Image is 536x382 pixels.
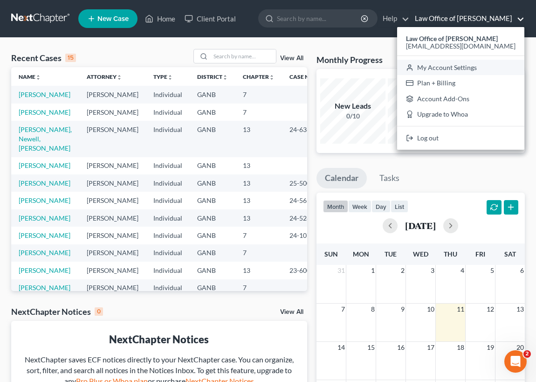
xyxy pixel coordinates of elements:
td: [PERSON_NAME] [79,192,146,209]
a: Account Add-Ons [397,91,524,107]
span: 10 [426,304,435,315]
a: Calendar [316,168,367,188]
a: [PERSON_NAME] [19,231,70,239]
a: Upgrade to Whoa [397,107,524,123]
span: 6 [519,265,525,276]
a: Chapterunfold_more [243,73,275,80]
td: 24-52839 [282,209,327,227]
div: NextChapter Notices [19,332,300,347]
td: Individual [146,262,190,279]
a: Plan + Billing [397,75,524,91]
td: 7 [235,86,282,103]
td: 13 [235,262,282,279]
td: [PERSON_NAME] [79,121,146,157]
a: [PERSON_NAME], Newell, [PERSON_NAME] [19,125,72,152]
td: 13 [235,121,282,157]
td: Individual [146,209,190,227]
td: [PERSON_NAME] [79,104,146,121]
td: Individual [146,174,190,192]
span: Sun [324,250,338,258]
td: GANB [190,192,235,209]
i: unfold_more [269,75,275,80]
a: [PERSON_NAME] [19,179,70,187]
td: GANB [190,174,235,192]
td: GANB [190,244,235,262]
a: [PERSON_NAME] [19,214,70,222]
div: 0 [95,307,103,316]
span: 7 [340,304,346,315]
td: GANB [190,262,235,279]
td: 24-10748 [282,227,327,244]
td: [PERSON_NAME] [79,174,146,192]
td: [PERSON_NAME] [79,227,146,244]
a: Client Portal [180,10,241,27]
span: 3 [430,265,435,276]
td: 23-60079 [282,262,327,279]
a: [PERSON_NAME] [19,108,70,116]
td: Individual [146,104,190,121]
span: 11 [456,304,465,315]
td: GANB [190,279,235,297]
span: 18 [456,342,465,353]
a: [PERSON_NAME] [19,249,70,257]
span: 1 [370,265,376,276]
td: 7 [235,104,282,121]
td: [PERSON_NAME] [79,209,146,227]
td: 24-63657 [282,121,327,157]
td: 13 [235,174,282,192]
td: Individual [146,157,190,174]
div: NextChapter Notices [11,306,103,317]
div: Law Office of [PERSON_NAME] [397,27,524,150]
td: Individual [146,227,190,244]
span: Wed [413,250,428,258]
div: New Clients [388,101,453,111]
div: 0/10 [320,111,385,121]
span: 14 [337,342,346,353]
td: 7 [235,244,282,262]
span: 20 [515,342,525,353]
td: [PERSON_NAME] [79,244,146,262]
h2: [DATE] [405,221,436,230]
td: 13 [235,192,282,209]
span: 2 [523,350,531,358]
span: 31 [337,265,346,276]
td: Individual [146,121,190,157]
span: 8 [370,304,376,315]
td: [PERSON_NAME] [79,262,146,279]
td: 7 [235,279,282,297]
a: [PERSON_NAME] [19,284,70,292]
div: 0/10 [388,111,453,121]
span: 13 [515,304,525,315]
span: Mon [353,250,369,258]
td: 25-50057 [282,174,327,192]
a: View All [280,309,303,315]
span: Fri [475,250,485,258]
td: [PERSON_NAME] [79,86,146,103]
span: Sat [504,250,516,258]
td: 24-56584 [282,192,327,209]
div: New Leads [320,101,385,111]
a: Home [140,10,180,27]
a: View All [280,55,303,62]
h3: Monthly Progress [316,54,383,65]
span: 9 [400,304,405,315]
td: GANB [190,86,235,103]
div: 15 [65,54,76,62]
span: 16 [396,342,405,353]
span: 12 [486,304,495,315]
span: Tue [385,250,397,258]
td: Individual [146,279,190,297]
span: 2 [400,265,405,276]
button: week [348,200,371,213]
a: [PERSON_NAME] [19,196,70,204]
span: 4 [460,265,465,276]
td: GANB [190,209,235,227]
td: 13 [235,157,282,174]
a: Case Nounfold_more [289,73,319,80]
td: GANB [190,157,235,174]
td: GANB [190,104,235,121]
span: 17 [426,342,435,353]
input: Search by name... [277,10,362,27]
a: Law Office of [PERSON_NAME] [410,10,524,27]
input: Search by name... [211,49,276,63]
